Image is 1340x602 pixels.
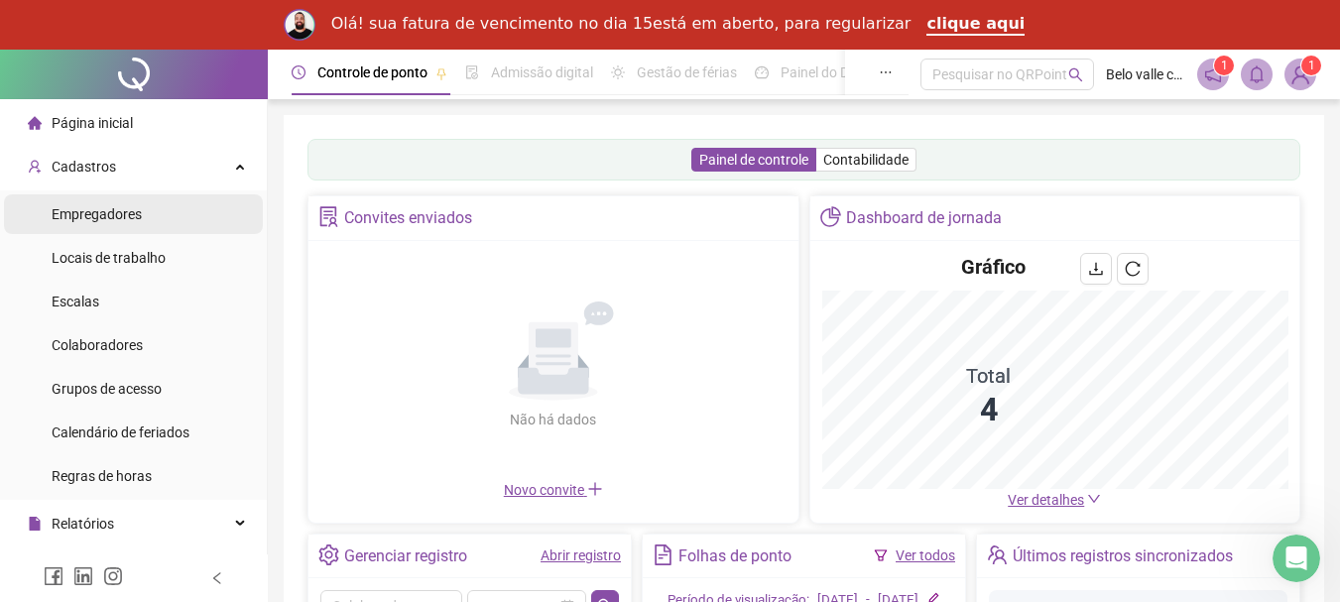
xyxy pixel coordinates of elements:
sup: Atualize o seu contato no menu Meus Dados [1301,56,1321,75]
span: Painel de controle [699,152,808,168]
h4: Gráfico [961,253,1026,281]
div: Olá! sua fatura de vencimento no dia 15está em aberto, para regularizar [331,14,912,34]
div: Não há dados [462,409,645,430]
span: 1 [1308,59,1315,72]
span: search [1068,67,1083,82]
span: filter [874,548,888,562]
span: Belo valle cosmeticos [1106,63,1185,85]
span: Controle de ponto [317,64,427,80]
div: Gerenciar registro [344,540,467,573]
a: clique aqui [926,14,1025,36]
span: Página inicial [52,115,133,131]
span: user-add [28,160,42,174]
span: Calendário de feriados [52,424,189,440]
a: Abrir registro [541,547,621,563]
span: Empregadores [52,206,142,222]
span: file-done [465,65,479,79]
div: Folhas de ponto [678,540,792,573]
a: Ver todos [896,547,955,563]
span: facebook [44,566,63,586]
div: Convites enviados [344,201,472,235]
span: linkedin [73,566,93,586]
span: left [210,571,224,585]
span: Regras de horas [52,468,152,484]
span: notification [1204,65,1222,83]
span: file-text [653,544,673,565]
img: Profile image for Rodolfo [284,9,315,41]
span: Grupos de acesso [52,381,162,397]
button: ellipsis [863,50,909,95]
span: sun [611,65,625,79]
span: reload [1125,261,1141,277]
span: ellipsis [879,65,893,79]
span: solution [318,206,339,227]
div: Dashboard de jornada [846,201,1002,235]
span: Painel do DP [781,64,858,80]
span: dashboard [755,65,769,79]
span: Admissão digital [491,64,593,80]
span: home [28,116,42,130]
span: team [987,544,1008,565]
span: setting [318,544,339,565]
span: download [1088,261,1104,277]
img: 87325 [1285,60,1315,89]
div: Últimos registros sincronizados [1013,540,1233,573]
sup: 1 [1214,56,1234,75]
span: plus [587,481,603,497]
span: Relatórios [52,516,114,532]
span: pushpin [435,67,447,79]
span: Colaboradores [52,337,143,353]
span: Locais de trabalho [52,250,166,266]
span: Novo convite [504,482,603,498]
span: Gestão de férias [637,64,737,80]
span: Cadastros [52,159,116,175]
span: file [28,517,42,531]
span: Escalas [52,294,99,309]
span: bell [1248,65,1266,83]
a: Ver detalhes down [1008,492,1101,508]
span: 1 [1221,59,1228,72]
span: Contabilidade [823,152,909,168]
span: clock-circle [292,65,305,79]
iframe: Intercom live chat [1273,535,1320,582]
span: pie-chart [820,206,841,227]
span: down [1087,492,1101,506]
span: instagram [103,566,123,586]
span: Ver detalhes [1008,492,1084,508]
